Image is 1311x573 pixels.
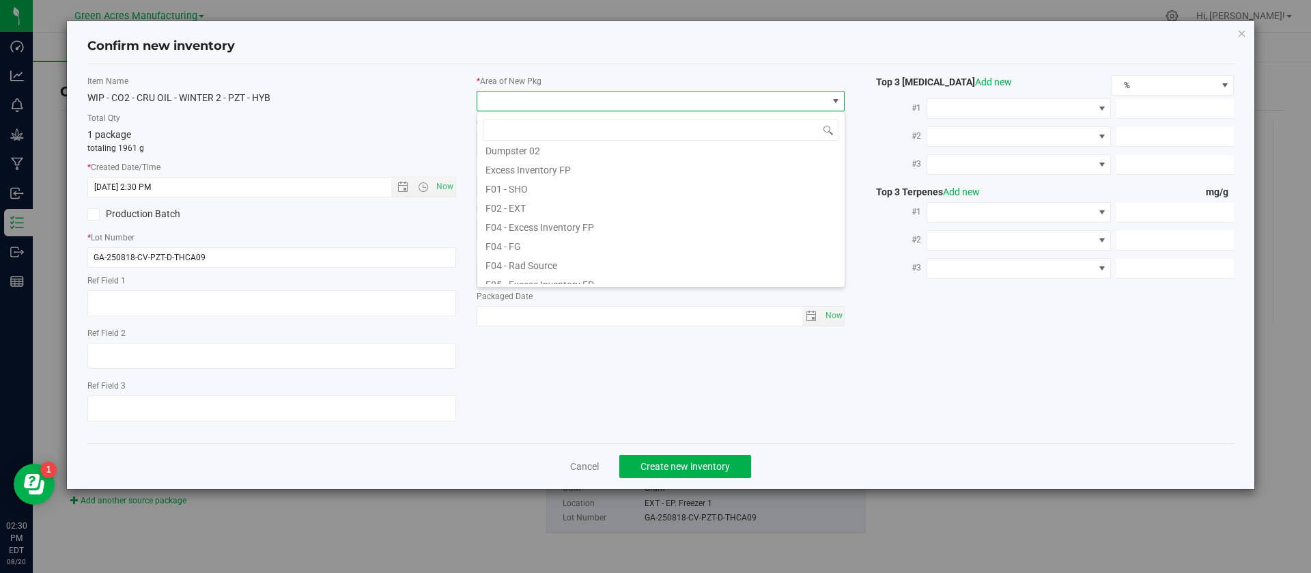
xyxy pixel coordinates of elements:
span: Top 3 Terpenes [865,186,980,197]
span: % [1112,76,1216,95]
label: Ref Field 2 [87,327,456,339]
span: Set Current date [822,306,845,326]
h4: Confirm new inventory [87,38,235,55]
span: Top 3 [MEDICAL_DATA] [865,76,1012,87]
label: #2 [865,227,927,252]
button: Create new inventory [619,455,751,478]
label: #1 [865,96,927,120]
label: Ref Field 3 [87,380,456,392]
label: #1 [865,199,927,224]
label: Packaged Date [477,290,845,303]
label: Total Qty [87,112,456,124]
span: Set Current date [433,177,456,197]
span: select [802,307,822,326]
label: Production Batch [87,207,262,221]
label: Created Date/Time [87,161,456,173]
a: Add new [943,186,980,197]
span: select [821,307,844,326]
label: #2 [865,124,927,148]
iframe: Resource center [14,464,55,505]
div: WIP - CO2 - CRU OIL - WINTER 2 - PZT - HYB [87,91,456,105]
iframe: Resource center unread badge [40,462,57,478]
label: #3 [865,152,927,176]
span: Open the time view [411,182,434,193]
span: 1 package [87,129,131,140]
span: Open the date view [391,182,414,193]
span: Create new inventory [640,461,730,472]
a: Add new [975,76,1012,87]
span: mg/g [1206,186,1234,197]
label: Ref Field 1 [87,275,456,287]
label: Item Name [87,75,456,87]
a: Cancel [570,460,599,473]
label: Lot Number [87,232,456,244]
label: Area of New Pkg [477,75,845,87]
p: totaling 1961 g [87,142,456,154]
label: #3 [865,255,927,280]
